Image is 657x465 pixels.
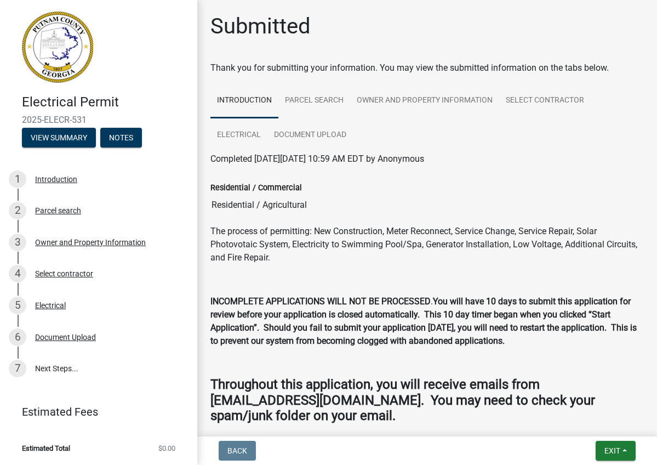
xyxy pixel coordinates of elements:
div: 6 [9,328,26,346]
div: 7 [9,360,26,377]
p: . [210,295,644,348]
div: 5 [9,297,26,314]
strong: Throughout this application, you will receive emails from [EMAIL_ADDRESS][DOMAIN_NAME]. You may n... [210,377,595,424]
h1: Submitted [210,13,311,39]
span: Completed [DATE][DATE] 10:59 AM EDT by Anonymous [210,154,424,164]
a: Estimated Fees [9,401,180,423]
div: 1 [9,171,26,188]
a: Select contractor [499,83,591,118]
label: Residential / Commercial [210,184,302,192]
div: Electrical [35,302,66,309]
span: Back [227,446,247,455]
a: Owner and Property Information [350,83,499,118]
strong: INCOMPLETE APPLICATIONS WILL NOT BE PROCESSED [210,296,431,307]
span: 2025-ELECR-531 [22,115,175,125]
img: Putnam County, Georgia [22,12,93,83]
p: The process of permitting: New Construction, Meter Reconnect, Service Change, Service Repair, Sol... [210,225,644,264]
h4: Electrical Permit [22,94,188,110]
div: 3 [9,234,26,251]
div: Parcel search [35,207,81,214]
button: Back [219,441,256,461]
button: Notes [100,128,142,148]
span: Estimated Total [22,445,70,452]
div: 2 [9,202,26,219]
a: Document Upload [267,118,353,153]
span: $0.00 [158,445,175,452]
button: Exit [596,441,636,461]
div: Select contractor [35,270,93,277]
div: Thank you for submitting your information. You may view the submitted information on the tabs below. [210,61,644,75]
a: Parcel search [278,83,350,118]
div: Introduction [35,175,77,183]
wm-modal-confirm: Notes [100,134,142,143]
a: Electrical [210,118,267,153]
wm-modal-confirm: Summary [22,134,96,143]
button: View Summary [22,128,96,148]
div: Owner and Property Information [35,239,146,246]
div: Document Upload [35,333,96,341]
span: Exit [604,446,620,455]
div: 4 [9,265,26,282]
a: Introduction [210,83,278,118]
